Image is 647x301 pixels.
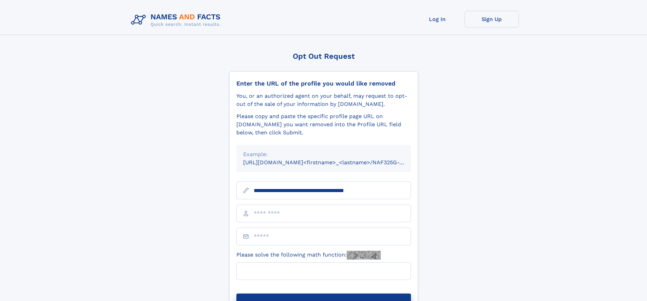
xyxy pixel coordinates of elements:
div: Example: [243,150,404,158]
a: Log In [410,11,465,27]
label: Please solve the following math function: [236,251,381,260]
div: You, or an authorized agent on your behalf, may request to opt-out of the sale of your informatio... [236,92,411,108]
img: Logo Names and Facts [128,11,226,29]
a: Sign Up [465,11,519,27]
small: [URL][DOMAIN_NAME]<firstname>_<lastname>/NAF325G-xxxxxxxx [243,159,424,166]
div: Please copy and paste the specific profile page URL on [DOMAIN_NAME] you want removed into the Pr... [236,112,411,137]
div: Opt Out Request [229,52,418,60]
div: Enter the URL of the profile you would like removed [236,80,411,87]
